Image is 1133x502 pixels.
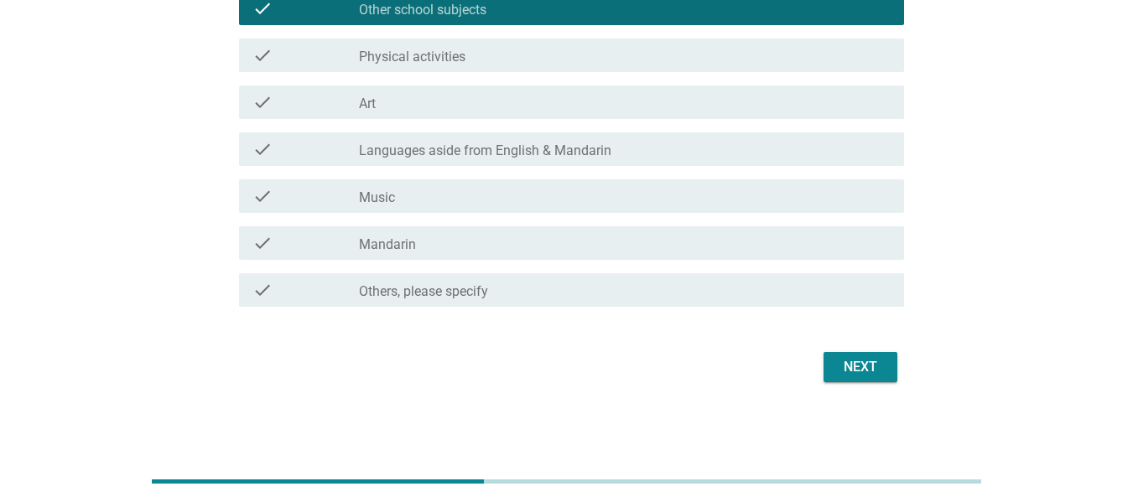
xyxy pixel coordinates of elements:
label: Art [359,96,376,112]
i: check [252,92,273,112]
label: Other school subjects [359,2,486,18]
label: Physical activities [359,49,465,65]
label: Music [359,189,395,206]
i: check [252,233,273,253]
i: check [252,186,273,206]
button: Next [824,352,897,382]
div: Next [837,357,884,377]
label: Mandarin [359,236,416,253]
i: check [252,139,273,159]
i: check [252,280,273,300]
i: check [252,45,273,65]
label: Others, please specify [359,283,488,300]
label: Languages aside from English & Mandarin [359,142,611,159]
